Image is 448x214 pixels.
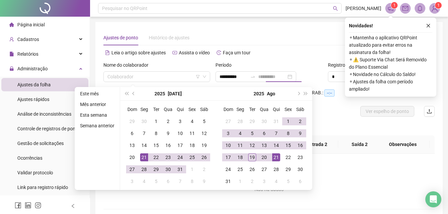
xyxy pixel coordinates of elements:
span: ⚬ Ajustes da folha com período ampliado! [349,78,432,93]
td: 2025-08-09 [198,175,210,187]
button: super-next-year [302,87,310,100]
td: 2025-09-06 [294,175,306,187]
td: 2025-08-31 [222,175,234,187]
div: 28 [140,165,148,173]
td: 2025-08-12 [246,139,258,151]
div: 2 [200,165,208,173]
div: 3 [128,177,136,185]
div: 5 [152,177,160,185]
td: 2025-07-15 [150,139,162,151]
td: 2025-08-26 [246,163,258,175]
div: 29 [152,165,160,173]
td: 2025-07-27 [126,163,138,175]
td: 2025-07-31 [270,115,282,127]
div: 1 [188,165,196,173]
td: 2025-07-21 [138,151,150,163]
div: 22 [152,153,160,161]
td: 2025-08-30 [294,163,306,175]
td: 2025-08-22 [282,151,294,163]
div: 4 [236,129,244,137]
th: Entrada 2 [296,135,338,154]
td: 2025-07-14 [138,139,150,151]
button: Ver espelho de ponto [360,106,414,117]
span: Ajustes de ponto [103,35,138,40]
span: notification [388,5,394,11]
td: 2025-08-06 [162,175,174,187]
div: 19 [248,153,256,161]
div: 23 [164,153,172,161]
span: to [250,74,256,79]
span: youtube [172,50,177,55]
div: 18 [236,153,244,161]
td: 2025-08-08 [186,175,198,187]
td: 2025-07-20 [126,151,138,163]
li: Esta semana [77,111,117,119]
div: 9 [200,177,208,185]
td: 2025-07-22 [150,151,162,163]
td: 2025-07-18 [186,139,198,151]
div: 11 [188,129,196,137]
td: 2025-07-28 [234,115,246,127]
span: Link para registro rápido [17,185,68,190]
div: 6 [164,177,172,185]
li: Semana anterior [77,122,117,130]
span: lock [9,66,14,71]
th: Seg [138,103,150,115]
div: 9 [164,129,172,137]
td: 2025-06-30 [138,115,150,127]
span: Ajustes rápidos [17,97,49,102]
div: 3 [260,177,268,185]
th: Sex [186,103,198,115]
td: 2025-08-15 [282,139,294,151]
td: 2025-07-19 [198,139,210,151]
td: 2025-08-20 [258,151,270,163]
span: down [202,75,206,79]
th: Observações [376,135,430,154]
span: user-add [9,37,14,42]
td: 2025-07-06 [126,127,138,139]
div: 15 [284,141,292,149]
div: 4 [272,177,280,185]
td: 2025-08-11 [234,139,246,151]
td: 2025-08-25 [234,163,246,175]
td: 2025-07-30 [258,115,270,127]
div: 29 [248,117,256,125]
span: Página inicial [17,22,45,27]
sup: 1 [391,2,398,9]
td: 2025-09-02 [246,175,258,187]
div: Open Intercom Messenger [425,191,441,207]
td: 2025-09-03 [258,175,270,187]
span: Validar protocolo [17,170,53,175]
span: 1 [393,3,396,8]
button: prev-year [130,87,137,100]
td: 2025-08-19 [246,151,258,163]
span: 1 [437,3,440,8]
div: 2 [164,117,172,125]
div: 26 [200,153,208,161]
div: 6 [296,177,304,185]
span: Faça um tour [223,50,251,55]
div: 30 [164,165,172,173]
td: 2025-07-29 [150,163,162,175]
button: year panel [254,87,264,100]
div: 31 [224,177,232,185]
span: search [333,6,338,11]
div: 19 [200,141,208,149]
button: month panel [267,87,275,100]
div: 30 [296,165,304,173]
div: 16 [164,141,172,149]
td: 2025-08-06 [258,127,270,139]
div: 4 [188,117,196,125]
div: 27 [260,165,268,173]
td: 2025-08-14 [270,139,282,151]
th: Qua [258,103,270,115]
div: 10 [224,141,232,149]
span: Análise de inconsistências [17,111,71,117]
td: 2025-08-29 [282,163,294,175]
div: 13 [128,141,136,149]
div: 5 [200,117,208,125]
div: 25 [236,165,244,173]
span: upload [427,109,432,114]
th: Saída 2 [338,135,381,154]
div: 1 [152,117,160,125]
